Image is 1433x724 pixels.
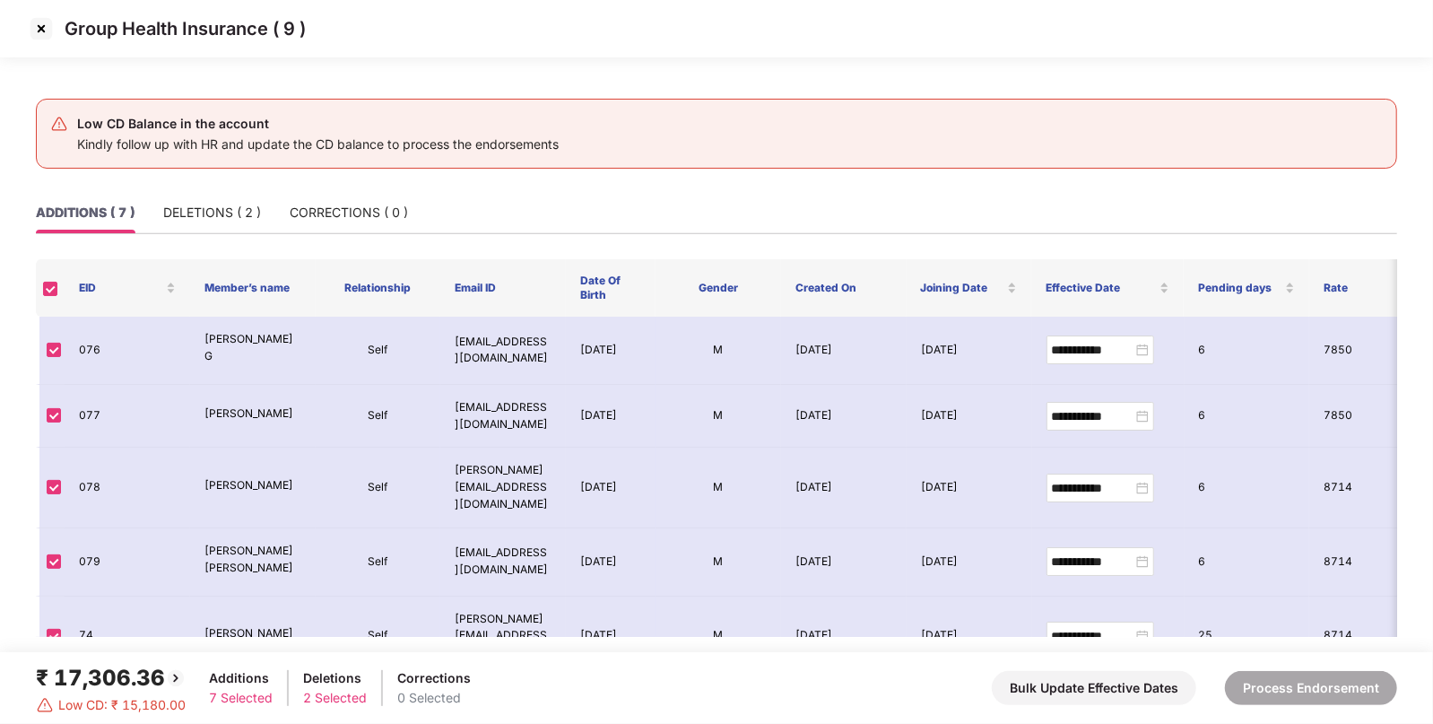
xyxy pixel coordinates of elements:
td: [DATE] [566,597,656,677]
div: Additions [209,668,273,688]
td: [DATE] [781,528,907,597]
span: Effective Date [1046,281,1156,295]
span: EID [79,281,162,295]
button: Process Endorsement [1225,671,1397,705]
div: DELETIONS ( 2 ) [163,203,261,222]
td: M [656,385,781,449]
td: [EMAIL_ADDRESS][DOMAIN_NAME] [440,528,566,597]
td: [EMAIL_ADDRESS][DOMAIN_NAME] [440,385,566,449]
td: 6 [1185,528,1310,597]
td: 6 [1185,385,1310,449]
td: M [656,528,781,597]
th: Created On [781,259,907,317]
td: M [656,317,781,385]
td: [DATE] [566,448,656,528]
td: 079 [65,528,190,597]
p: [PERSON_NAME] G [204,331,301,365]
img: svg+xml;base64,PHN2ZyB4bWxucz0iaHR0cDovL3d3dy53My5vcmcvMjAwMC9zdmciIHdpZHRoPSIyNCIgaGVpZ2h0PSIyNC... [50,115,68,133]
div: ₹ 17,306.36 [36,661,187,695]
div: ADDITIONS ( 7 ) [36,203,135,222]
th: Email ID [440,259,566,317]
div: CORRECTIONS ( 0 ) [290,203,408,222]
p: [PERSON_NAME] [PERSON_NAME] [204,543,301,577]
td: 078 [65,448,190,528]
div: Deletions [303,668,367,688]
td: 74 [65,597,190,677]
td: [DATE] [907,528,1032,597]
td: M [656,448,781,528]
p: [PERSON_NAME] [204,406,301,423]
div: Kindly follow up with HR and update the CD balance to process the endorsements [77,135,559,154]
td: 6 [1185,448,1310,528]
td: [DATE] [907,448,1032,528]
span: Low CD: ₹ 15,180.00 [58,695,186,715]
td: [DATE] [907,597,1032,677]
td: [DATE] [907,385,1032,449]
td: [PERSON_NAME][EMAIL_ADDRESS][DOMAIN_NAME] [440,597,566,677]
td: [DATE] [566,385,656,449]
th: Member’s name [190,259,316,317]
td: Self [316,528,441,597]
td: [DATE] [781,317,907,385]
td: [EMAIL_ADDRESS][DOMAIN_NAME] [440,317,566,385]
td: 076 [65,317,190,385]
div: 2 Selected [303,688,367,708]
p: [PERSON_NAME] [204,477,301,494]
div: 0 Selected [397,688,471,708]
img: svg+xml;base64,PHN2ZyBpZD0iQ3Jvc3MtMzJ4MzIiIHhtbG5zPSJodHRwOi8vd3d3LnczLm9yZy8yMDAwL3N2ZyIgd2lkdG... [27,14,56,43]
button: Bulk Update Effective Dates [992,671,1196,705]
th: Date Of Birth [566,259,656,317]
div: 7 Selected [209,688,273,708]
td: [PERSON_NAME][EMAIL_ADDRESS][DOMAIN_NAME] [440,448,566,528]
td: Self [316,597,441,677]
td: M [656,597,781,677]
th: Gender [656,259,781,317]
th: Effective Date [1031,259,1184,317]
td: 6 [1185,317,1310,385]
td: [DATE] [566,317,656,385]
td: 25 [1185,597,1310,677]
p: [PERSON_NAME] [204,625,301,642]
p: Group Health Insurance ( 9 ) [65,18,306,39]
th: Relationship [316,259,441,317]
td: [DATE] [781,385,907,449]
th: EID [65,259,190,317]
img: svg+xml;base64,PHN2ZyBpZD0iRGFuZ2VyLTMyeDMyIiB4bWxucz0iaHR0cDovL3d3dy53My5vcmcvMjAwMC9zdmciIHdpZH... [36,696,54,714]
th: Joining Date [907,259,1032,317]
td: [DATE] [907,317,1032,385]
div: Corrections [397,668,471,688]
td: [DATE] [781,597,907,677]
td: Self [316,448,441,528]
td: [DATE] [566,528,656,597]
td: [DATE] [781,448,907,528]
div: Low CD Balance in the account [77,113,559,135]
td: Self [316,317,441,385]
td: Self [316,385,441,449]
th: Pending days [1184,259,1309,317]
img: svg+xml;base64,PHN2ZyBpZD0iQmFjay0yMHgyMCIgeG1sbnM9Imh0dHA6Ly93d3cudzMub3JnLzIwMDAvc3ZnIiB3aWR0aD... [165,667,187,689]
span: Joining Date [921,281,1004,295]
td: 077 [65,385,190,449]
span: Pending days [1198,281,1281,295]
